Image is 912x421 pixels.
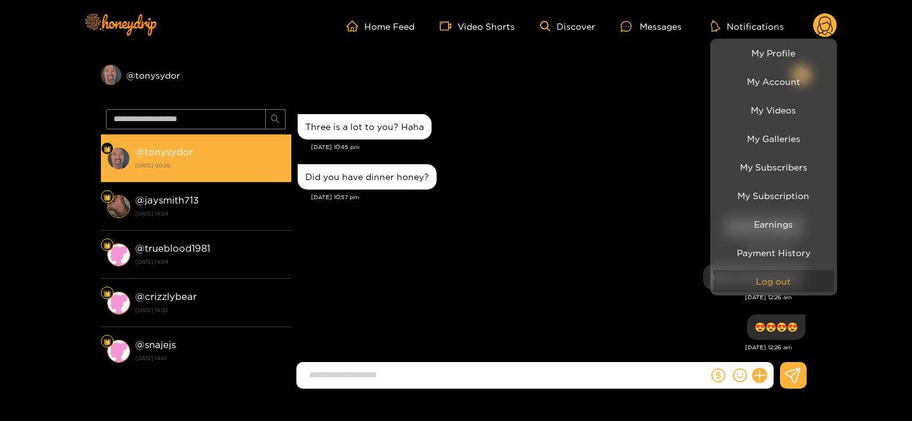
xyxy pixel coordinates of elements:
[713,70,834,93] a: My Account
[713,156,834,178] a: My Subscribers
[713,213,834,235] a: Earnings
[713,42,834,64] a: My Profile
[713,127,834,150] a: My Galleries
[713,185,834,207] a: My Subscription
[713,270,834,292] button: Log out
[713,242,834,264] a: Payment History
[713,99,834,121] a: My Videos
